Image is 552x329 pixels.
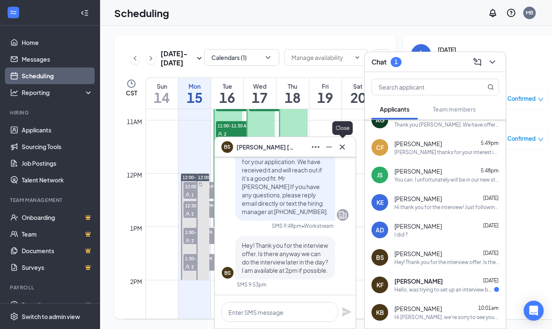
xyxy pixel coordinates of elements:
[483,250,499,256] span: [DATE]
[10,197,91,204] div: Team Management
[394,204,499,211] div: Hi thank you for the interview! Just following up and look forward to hearing from you!
[394,277,443,285] span: [PERSON_NAME]
[183,228,225,236] span: 1:00-1:30 PM
[376,308,384,317] div: KB
[394,304,442,313] span: [PERSON_NAME]
[438,45,483,54] div: [DATE]
[22,312,80,321] div: Switch to admin view
[371,57,386,67] h3: Chat
[244,90,276,105] h1: 17
[337,142,347,152] svg: Cross
[394,222,442,230] span: [PERSON_NAME]
[216,121,258,130] span: 11:00-11:30 AM
[377,171,383,179] div: JS
[486,55,499,69] button: ChevronDown
[472,57,482,67] svg: ComposeMessage
[183,174,212,180] span: 12:00-2:00 PM
[194,53,204,63] svg: SmallChevronDown
[524,301,544,321] div: Open Intercom Messenger
[416,49,426,59] svg: ArrowLeft
[183,182,225,190] span: 12:00-12:30 PM
[342,78,374,109] a: September 20, 2025
[276,90,309,105] h1: 18
[483,277,499,284] span: [DATE]
[487,57,497,67] svg: ChevronDown
[198,174,228,180] span: 12:00-2:00 PM
[380,105,409,113] span: Applicants
[146,78,178,109] a: September 14, 2025
[178,78,211,109] a: September 15, 2025
[354,54,361,61] svg: ChevronDown
[433,105,476,113] span: Team members
[10,312,18,321] svg: Settings
[178,90,211,105] h1: 15
[394,149,499,156] div: [PERSON_NAME] thanks for your interest in our pub. We have offered another candidate at this time...
[338,210,348,220] svg: Company
[10,284,91,291] div: Payroll
[211,82,243,90] div: Tue
[478,305,499,311] span: 10:01am
[147,53,155,63] svg: ChevronRight
[394,140,442,148] span: [PERSON_NAME]
[22,226,93,242] a: TeamCrown
[126,79,136,89] svg: Clock
[185,212,190,217] svg: User
[185,264,190,269] svg: User
[538,137,544,142] span: down
[376,116,384,124] div: AG
[237,281,266,288] div: SMS 9:53pm
[125,117,144,126] div: 11am
[22,51,93,67] a: Messages
[376,281,384,289] div: KF
[191,264,194,270] span: 2
[332,121,353,135] div: Close
[242,242,328,274] span: Hey! Thank you for the interview offer. Is there anyway we can do the interview later in the day?...
[483,195,499,201] span: [DATE]
[301,222,334,229] span: • Workstream
[342,82,374,90] div: Sat
[342,90,374,105] h1: 20
[394,176,499,183] div: You can. I unfortunately will be in our new store and not have availability at this point in time...
[336,140,349,154] button: Cross
[22,138,93,155] a: Sourcing Tools
[506,8,516,18] svg: QuestionInfo
[128,277,144,286] div: 2pm
[204,49,279,66] button: Calendars (1)ChevronDown
[309,90,341,105] h1: 19
[507,95,536,103] span: Confirmed
[22,34,93,51] a: Home
[22,172,93,188] a: Talent Network
[218,132,223,137] svg: User
[185,238,190,243] svg: User
[394,194,442,203] span: [PERSON_NAME]
[9,8,18,17] svg: WorkstreamLogo
[22,122,93,138] a: Applicants
[373,49,389,67] a: Settings
[183,201,225,209] span: 12:30-1:00 PM
[394,231,408,238] div: I did ?
[10,109,91,116] div: Hiring
[22,297,93,313] a: PayrollCrown
[22,209,93,226] a: OnboardingCrown
[126,89,137,97] span: CST
[341,307,351,317] button: Plane
[198,182,203,187] svg: Sync
[22,259,93,276] a: SurveysCrown
[161,49,194,67] h3: [DATE] - [DATE]
[309,140,322,154] button: Ellipses
[191,211,194,217] span: 2
[394,259,499,266] div: Hey! Thank you for the interview offer. Is there anyway we can do the interview later in the day?...
[146,82,178,90] div: Sun
[291,53,351,62] input: Manage availability
[178,82,211,90] div: Mon
[276,82,309,90] div: Thu
[376,253,384,262] div: BS
[114,6,169,20] h1: Scheduling
[373,49,389,66] button: Settings
[272,222,301,229] div: SMS 9:48pm
[131,53,139,63] svg: ChevronLeft
[311,142,321,152] svg: Ellipses
[394,58,398,65] div: 1
[394,314,499,321] div: Hi [PERSON_NAME], we’re sorry to see you go! Your meeting with Mr [PERSON_NAME] Taphouse for Wait...
[309,82,341,90] div: Fri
